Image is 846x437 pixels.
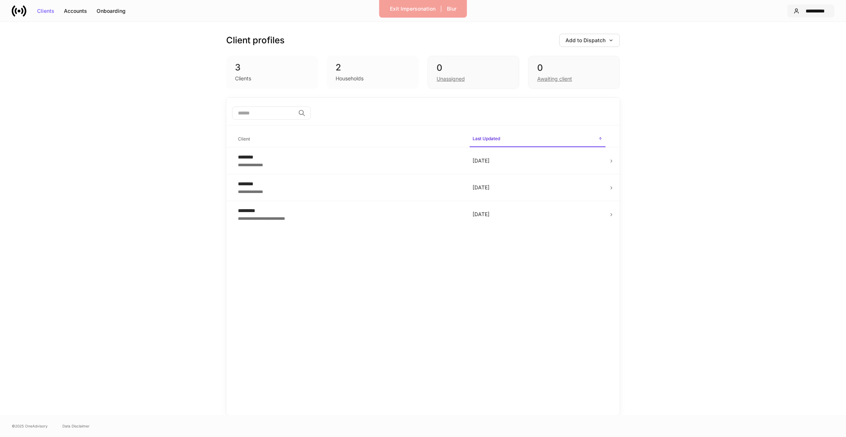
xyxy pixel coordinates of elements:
[473,157,603,164] p: [DATE]
[336,62,410,73] div: 2
[537,62,611,74] div: 0
[473,135,500,142] h6: Last Updated
[59,5,92,17] button: Accounts
[235,62,309,73] div: 3
[64,8,87,14] div: Accounts
[565,38,614,43] div: Add to Dispatch
[32,5,59,17] button: Clients
[437,75,465,83] div: Unassigned
[92,5,130,17] button: Onboarding
[437,62,510,74] div: 0
[238,135,250,142] h6: Client
[12,423,48,429] span: © 2025 OneAdvisory
[97,8,126,14] div: Onboarding
[226,34,285,46] h3: Client profiles
[473,211,603,218] p: [DATE]
[235,132,464,147] span: Client
[336,75,364,82] div: Households
[390,6,435,11] div: Exit Impersonation
[528,56,620,89] div: 0Awaiting client
[473,184,603,191] p: [DATE]
[385,3,440,15] button: Exit Impersonation
[62,423,90,429] a: Data Disclaimer
[559,34,620,47] button: Add to Dispatch
[427,56,519,89] div: 0Unassigned
[442,3,461,15] button: Blur
[537,75,572,83] div: Awaiting client
[447,6,456,11] div: Blur
[37,8,54,14] div: Clients
[235,75,251,82] div: Clients
[470,131,605,147] span: Last Updated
